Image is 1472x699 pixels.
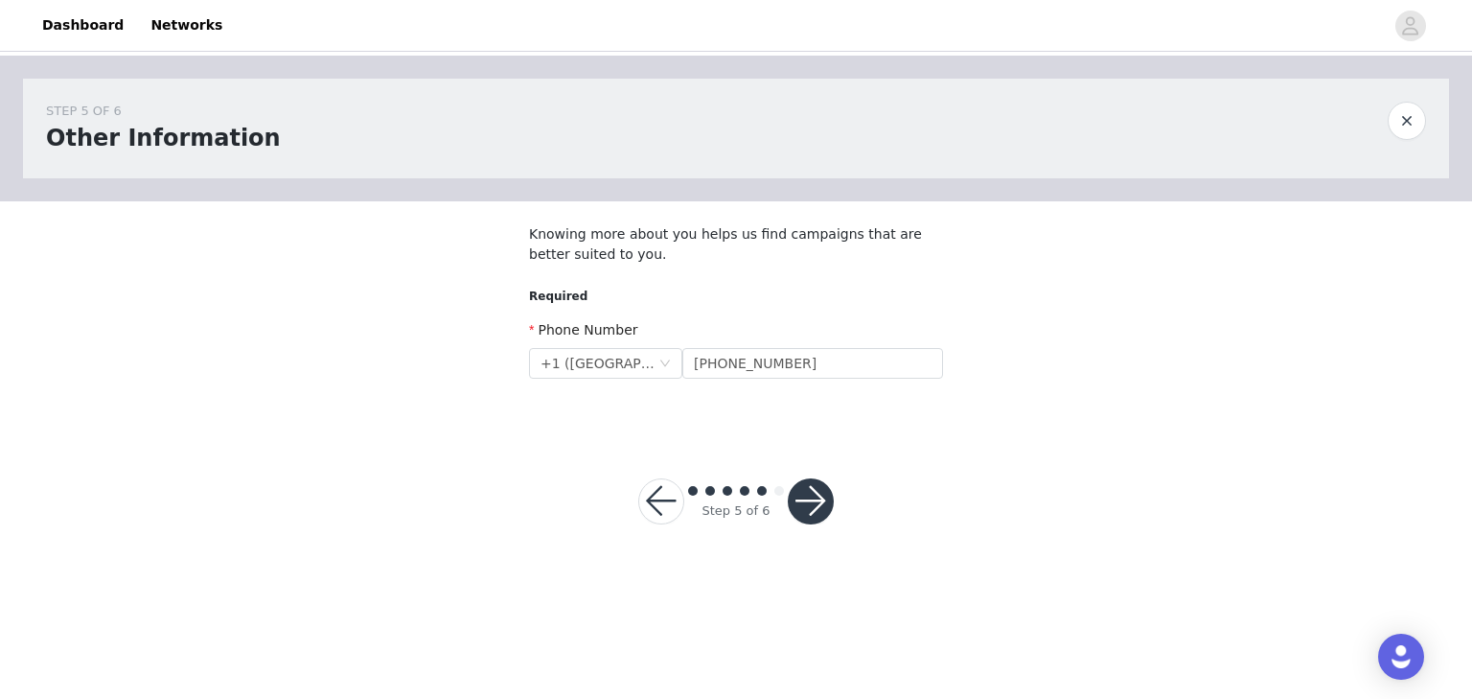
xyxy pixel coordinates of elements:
i: icon: down [659,358,671,371]
a: Dashboard [31,4,135,47]
h5: Required [529,288,943,305]
div: Step 5 of 6 [701,501,770,521]
h1: Other Information [46,121,281,155]
input: (000) 000-0000 [682,348,943,379]
a: Networks [139,4,234,47]
p: Knowing more about you helps us find campaigns that are better suited to you. [529,224,943,265]
div: STEP 5 OF 6 [46,102,281,121]
div: avatar [1401,11,1419,41]
div: +1 (United States) [540,349,658,378]
label: Phone Number [529,322,638,338]
div: Open Intercom Messenger [1378,634,1424,680]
